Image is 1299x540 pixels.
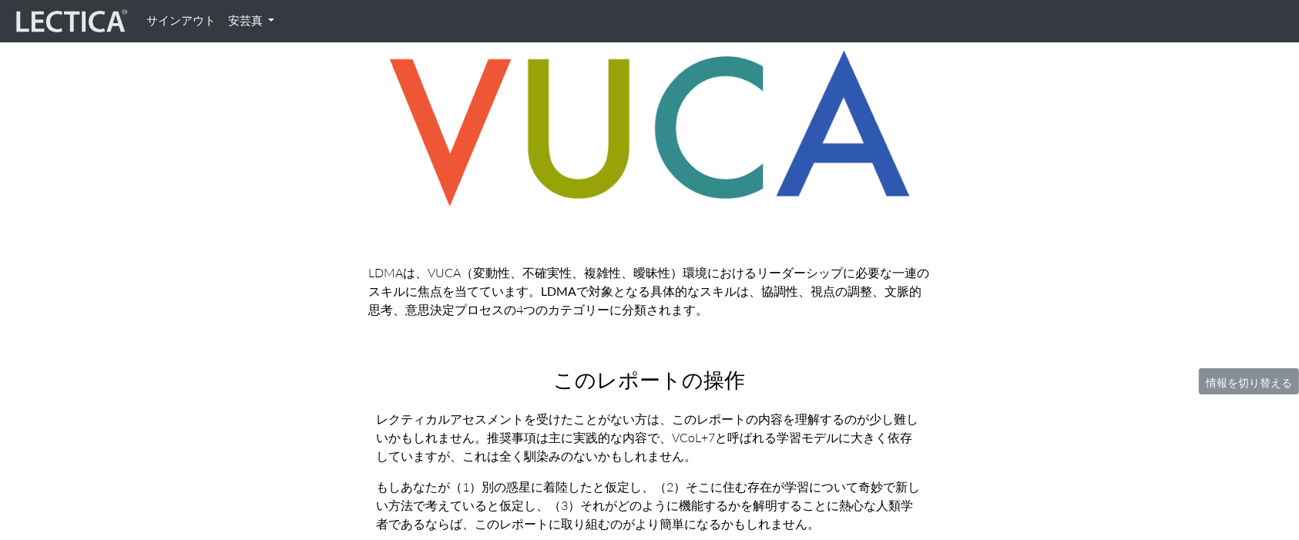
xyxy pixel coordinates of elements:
font: なスキルは、協調性、視点の調整、文脈的思考、意思決定プロセスの4つのカテゴリーに分類されます。 [368,283,921,317]
font: サインアウト [146,13,216,28]
font: レクティカルアセスメントを受けたことがない方は、このレポートの内容を理解するのが少し難しいかもしれません。推奨事項は主に実践的な内容で、VCoL+7と呼ばれる学習モデルに大きく依存していますが、... [376,411,918,464]
a: 安芸真 [222,6,280,36]
font: このレポートの操作 [554,367,746,392]
img: レクティカルライブ [12,7,128,36]
font: なる [626,283,650,298]
font: 安芸真 [228,13,263,28]
font: LDMAは、VUCA（変動性、不確実性、複雑性、曖昧性）環境におけるリーダーシップに必要な一連のスキルに焦点を当てています [368,265,929,299]
font: と [613,283,626,299]
font: で [576,283,589,299]
a: サインアウト [140,6,222,36]
font: 対象 [589,283,613,298]
font: 具体 [650,283,675,299]
font: 。LDMA [529,283,576,298]
font: 情報を切り替える [1206,376,1292,389]
font: 的 [675,283,687,298]
button: 情報を切り替える [1199,368,1299,394]
img: VUCAスキル [368,31,931,226]
font: もしあなたが（1）別の惑星に着陸したと仮定し、（2）そこに住む存在が学習について奇妙で新しい方法で考えていると仮定し、（3）それがどのように機能するかを解明することに熱心な人類学者であるならば、... [376,479,920,532]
